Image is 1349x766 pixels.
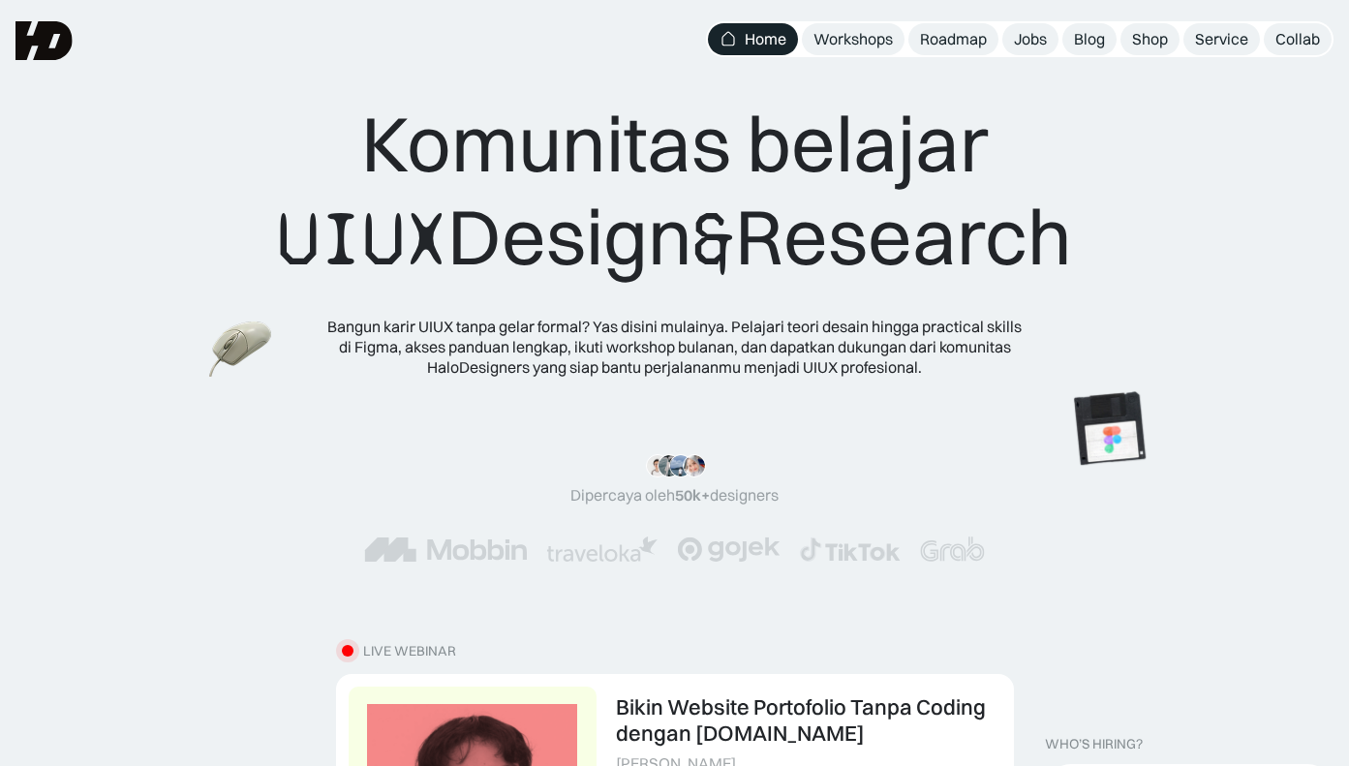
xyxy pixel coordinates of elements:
[326,317,1024,377] div: Bangun karir UIUX tanpa gelar formal? Yas disini mulainya. Pelajari teori desain hingga practical...
[1062,23,1117,55] a: Blog
[1074,29,1105,49] div: Blog
[908,23,998,55] a: Roadmap
[920,29,987,49] div: Roadmap
[692,193,735,286] span: &
[1195,29,1248,49] div: Service
[1275,29,1320,49] div: Collab
[1183,23,1260,55] a: Service
[1132,29,1168,49] div: Shop
[1120,23,1180,55] a: Shop
[570,485,779,506] div: Dipercaya oleh designers
[277,97,1072,286] div: Komunitas belajar Design Research
[675,485,710,505] span: 50k+
[1014,29,1047,49] div: Jobs
[745,29,786,49] div: Home
[1264,23,1332,55] a: Collab
[708,23,798,55] a: Home
[1045,736,1143,752] div: WHO’S HIRING?
[802,23,904,55] a: Workshops
[363,643,456,659] div: LIVE WEBINAR
[277,193,447,286] span: UIUX
[1002,23,1058,55] a: Jobs
[813,29,893,49] div: Workshops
